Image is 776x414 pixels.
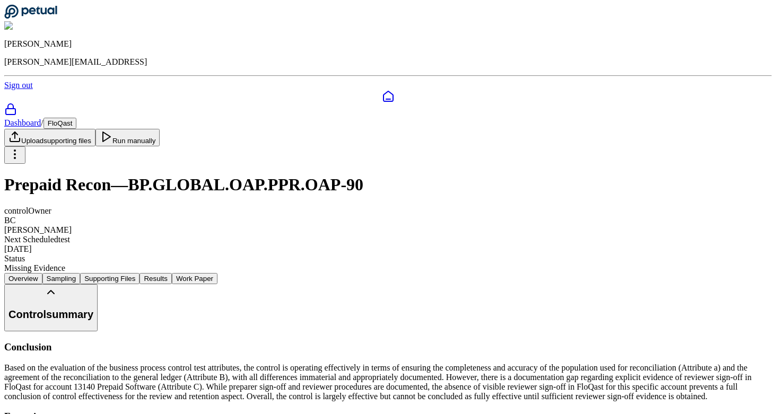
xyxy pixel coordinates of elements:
button: Uploadsupporting files [4,129,95,146]
nav: Tabs [4,273,772,284]
span: [PERSON_NAME] [4,225,72,234]
button: Results [139,273,171,284]
h3: Conclusion [4,341,772,353]
h2: Control summary [8,309,93,321]
div: control Owner [4,206,772,216]
button: Controlsummary [4,284,98,331]
span: BC [4,216,15,225]
button: Work Paper [172,273,217,284]
a: Sign out [4,81,33,90]
a: SOC [4,103,772,118]
div: Missing Evidence [4,263,772,273]
button: Supporting Files [80,273,139,284]
div: [DATE] [4,244,772,254]
p: [PERSON_NAME] [4,39,772,49]
p: [PERSON_NAME][EMAIL_ADDRESS] [4,57,772,67]
button: FloQast [43,118,77,129]
div: Status [4,254,772,263]
button: Run manually [95,129,160,146]
p: Based on the evaluation of the business process control test attributes, the control is operating... [4,363,772,401]
a: Dashboard [4,90,772,103]
img: Eliot Walker [4,21,56,31]
button: Sampling [42,273,81,284]
div: Next Scheduled test [4,235,772,244]
div: / [4,118,772,129]
a: Go to Dashboard [4,12,57,21]
button: Overview [4,273,42,284]
a: Dashboard [4,118,41,127]
h1: Prepaid Recon — BP.GLOBAL.OAP.PPR.OAP-90 [4,175,772,195]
